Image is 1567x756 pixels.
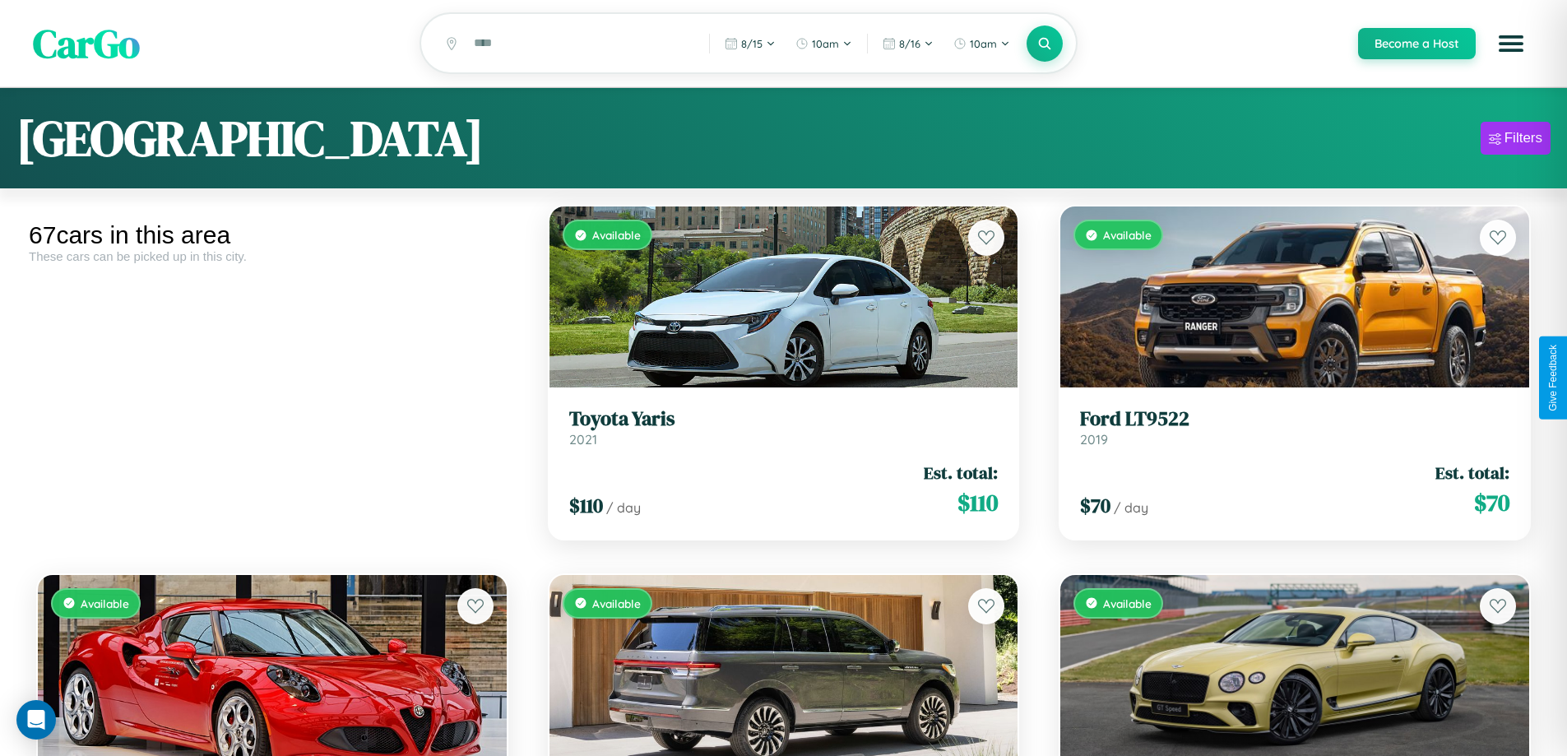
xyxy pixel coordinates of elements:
span: $ 70 [1080,492,1110,519]
button: 10am [787,30,860,57]
span: Available [1103,596,1152,610]
button: 8/16 [874,30,942,57]
button: 8/15 [716,30,784,57]
button: Filters [1481,122,1551,155]
div: Open Intercom Messenger [16,700,56,740]
a: Toyota Yaris2021 [569,407,999,448]
button: Open menu [1488,21,1534,67]
span: 10am [812,37,839,50]
span: $ 70 [1474,486,1509,519]
span: CarGo [33,16,140,71]
span: $ 110 [569,492,603,519]
button: Become a Host [1358,28,1476,59]
div: These cars can be picked up in this city. [29,249,516,263]
span: / day [1114,499,1148,516]
a: Ford LT95222019 [1080,407,1509,448]
h1: [GEOGRAPHIC_DATA] [16,104,484,172]
span: / day [606,499,641,516]
span: 8 / 16 [899,37,920,50]
span: $ 110 [957,486,998,519]
span: Est. total: [1435,461,1509,485]
div: 67 cars in this area [29,221,516,249]
button: 10am [945,30,1018,57]
div: Filters [1504,130,1542,146]
h3: Ford LT9522 [1080,407,1509,431]
h3: Toyota Yaris [569,407,999,431]
span: Available [1103,228,1152,242]
div: Give Feedback [1547,345,1559,411]
span: 2021 [569,431,597,448]
span: Available [592,596,641,610]
span: 2019 [1080,431,1108,448]
span: 10am [970,37,997,50]
span: 8 / 15 [741,37,763,50]
span: Est. total: [924,461,998,485]
span: Available [81,596,129,610]
span: Available [592,228,641,242]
